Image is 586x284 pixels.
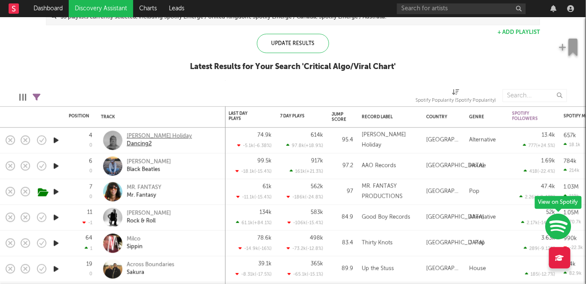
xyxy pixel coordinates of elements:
div: 289 ( -9.12 % ) [524,246,555,251]
div: Thirty Knots [362,238,393,248]
div: House [469,264,486,274]
div: [GEOGRAPHIC_DATA] [426,212,484,223]
div: 917k [311,158,323,164]
div: 562k [311,184,323,190]
div: Sakura [127,269,174,277]
div: 161k ( +21.3 % ) [290,169,323,174]
div: 83.4 [332,238,353,248]
div: 365k [311,261,323,267]
div: 418 ( -22.4 % ) [524,169,555,174]
div: 6 [89,158,92,164]
div: Alternative [469,135,496,145]
div: [PERSON_NAME] [127,210,171,218]
div: -8.31k ( -17.5 % ) [235,272,272,277]
div: Genre [469,115,499,120]
div: 134k [259,210,272,215]
div: -73.2k ( -12.8 % ) [287,246,323,251]
div: Filters(2 filters active) [33,85,40,110]
div: 99.5k [257,158,272,164]
div: Across Boundaries [127,261,174,269]
div: 0 [89,272,92,277]
div: Jump Score [332,112,346,122]
a: MR. FANTASYMr. Fantasy [127,184,162,199]
div: [PERSON_NAME] Holiday [127,133,192,140]
div: Edit Columns [19,85,26,110]
div: 47.4k [541,184,555,190]
div: 11 [87,210,92,215]
div: Position [69,114,89,119]
input: Search... [503,89,567,102]
div: Sippin [127,243,143,251]
div: [PERSON_NAME] Holiday [362,130,418,151]
a: [PERSON_NAME]Rock & Roll [127,210,171,225]
div: 97.8k ( +18.9 % ) [286,143,323,148]
div: Good Boy Records [362,212,410,223]
div: 0 [89,169,92,174]
div: Last Day Plays [229,111,259,121]
input: 53 playlists currently selected, including Spotify Emerge / United Kingdom, Spotify Emerge / Cana... [56,8,540,25]
input: Search for artists [397,3,526,14]
div: [GEOGRAPHIC_DATA] [426,187,461,197]
div: 2.26k ( -9.42 % ) [519,194,555,200]
div: 990k [564,236,577,242]
div: 7 [89,184,92,190]
div: 97 [332,187,353,197]
div: 784k [564,159,577,164]
div: Up the Stuss [362,264,394,274]
a: Across BoundariesSakura [127,261,174,277]
div: -186k ( -24.8 % ) [287,194,323,200]
div: [GEOGRAPHIC_DATA] [426,238,484,248]
div: 119k [564,193,579,199]
div: -1 [82,220,92,226]
div: 64 [85,236,92,241]
button: + Add Playlist [497,30,540,35]
div: 1.03M [564,184,579,190]
div: -106k ( -15.4 % ) [287,220,323,226]
div: Mr. Fantasy [127,192,162,199]
div: MR. FANTASY [127,184,162,192]
div: [GEOGRAPHIC_DATA] [426,264,461,274]
div: [PERSON_NAME] [127,158,171,166]
div: 61.1k ( +84.1 % ) [236,220,272,226]
div: Milco [127,236,143,243]
a: [PERSON_NAME] HolidayDancing2 [127,133,192,148]
div: -18.1k ( -15.4 % ) [235,169,272,174]
div: 583k [311,210,323,215]
div: -22.3k [564,245,583,251]
div: 2.17k ( -14.2 % ) [521,220,555,226]
div: 39.1k [258,261,272,267]
div: 13.4k [542,133,555,138]
div: Pop [469,187,479,197]
div: 82.9k [564,271,582,276]
div: Country [426,115,456,120]
a: MilcoSippin [127,236,143,251]
div: 74.9k [257,133,272,138]
div: Update Results [257,34,329,53]
div: 18.1k [564,142,580,148]
div: Spotify Popularity (Spotify Popularity) [416,96,496,106]
div: Latest Results for Your Search ' Critical Algo/Viral Chart ' [190,62,396,72]
div: Alternative [469,212,496,223]
div: 4 [89,133,92,138]
div: 614k [311,133,323,138]
div: J-Pop [469,238,485,248]
div: 7 Day Plays [280,114,310,119]
div: House [469,161,486,171]
div: View on Spotify [535,196,582,209]
div: 1.69k [541,158,555,164]
div: 777 ( +24.5 % ) [523,143,555,148]
div: Track [101,115,217,120]
div: 498k [310,236,323,241]
div: 1 [85,246,92,251]
div: 19 [86,261,92,267]
div: 0 [89,143,92,148]
div: 84.9 [332,212,353,223]
div: Record Label [362,115,413,120]
div: 95.4 [332,135,353,145]
div: 714k [564,262,576,267]
div: -5.1k ( -6.38 % ) [237,143,272,148]
div: [GEOGRAPHIC_DATA] [426,135,461,145]
div: 657k [564,133,576,139]
div: 89.9 [332,264,353,274]
div: AAO Records [362,161,396,171]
